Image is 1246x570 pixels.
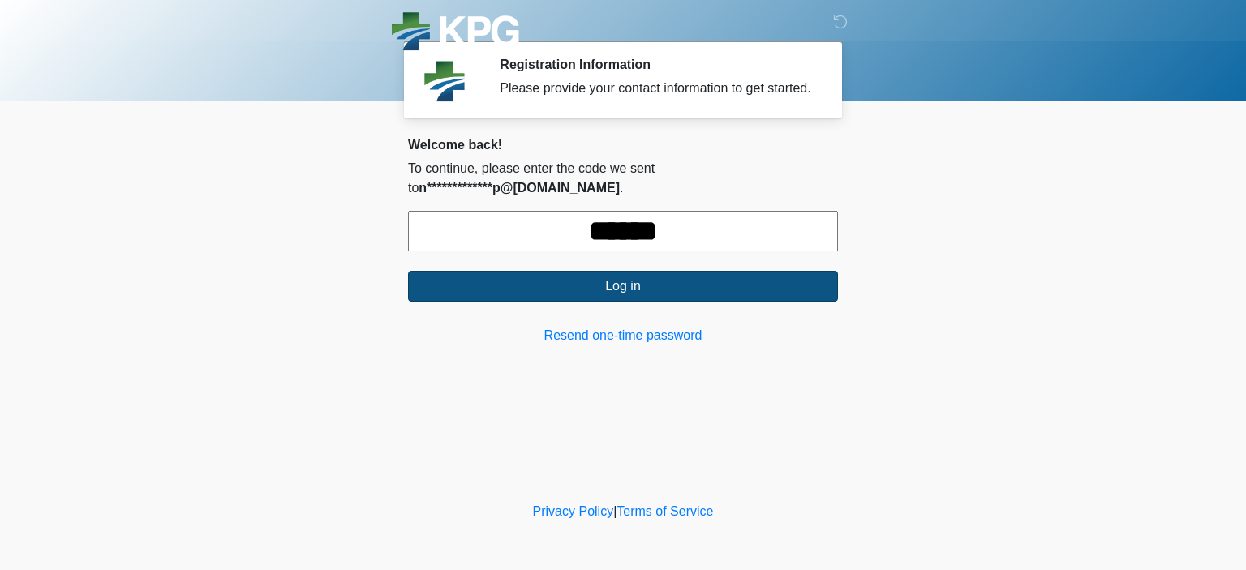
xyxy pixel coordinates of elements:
p: To continue, please enter the code we sent to . [408,159,838,198]
a: | [613,504,617,518]
a: Terms of Service [617,504,713,518]
img: KPG Healthcare Logo [392,12,519,55]
img: Agent Avatar [420,57,469,105]
button: Log in [408,271,838,302]
a: Resend one-time password [408,326,838,345]
a: Privacy Policy [533,504,614,518]
div: Please provide your contact information to get started. [500,79,814,98]
h2: Welcome back! [408,137,838,152]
